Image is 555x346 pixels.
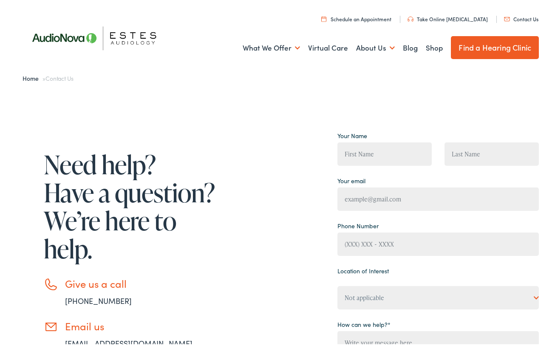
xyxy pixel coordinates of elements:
a: Contact Us [504,13,538,20]
input: First Name [337,140,432,164]
a: Find a Hearing Clinic [451,34,539,57]
label: Your email [337,174,365,183]
a: Virtual Care [308,30,348,62]
img: utility icon [321,14,326,20]
img: utility icon [408,14,413,20]
a: About Us [356,30,395,62]
span: Contact Us [45,72,74,80]
h3: Email us [65,318,218,330]
a: Blog [403,30,418,62]
h1: Need help? Have a question? We’re here to help. [44,148,218,261]
a: Schedule an Appointment [321,13,391,20]
input: (XXX) XXX - XXXX [337,230,539,254]
span: » [23,72,74,80]
a: Take Online [MEDICAL_DATA] [408,13,488,20]
label: Location of Interest [337,264,389,273]
input: example@gmail.com [337,185,539,209]
a: Home [23,72,42,80]
input: Last Name [445,140,539,164]
h3: Give us a call [65,275,218,288]
a: What We Offer [243,30,300,62]
img: utility icon [504,15,510,19]
a: [PHONE_NUMBER] [65,293,132,304]
label: Your Name [337,129,367,138]
a: Shop [426,30,443,62]
label: How can we help? [337,318,391,327]
label: Phone Number [337,219,379,228]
